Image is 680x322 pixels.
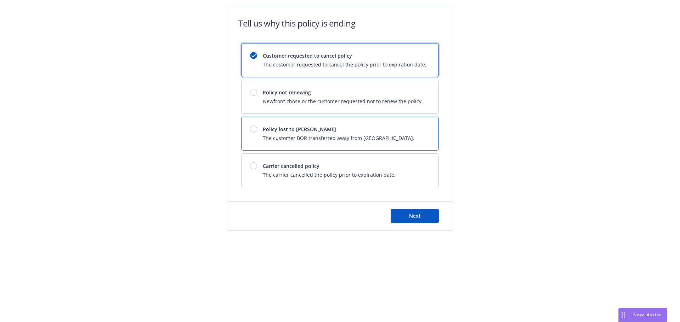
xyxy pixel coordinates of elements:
button: Nova Assist [618,308,667,322]
span: Carrier cancelled policy [263,162,396,170]
h1: Tell us why this policy is ending [238,17,355,29]
span: Next [409,212,421,219]
span: The carrier cancelled the policy prior to expiration date. [263,171,396,178]
span: Policy not renewing [263,89,423,96]
button: Next [391,209,439,223]
div: Drag to move [619,308,628,322]
span: Customer requested to cancel policy [263,52,426,59]
span: Nova Assist [633,312,661,318]
span: The customer BOR transferred away from [GEOGRAPHIC_DATA]. [263,134,414,142]
span: Newfront chose or the customer requested not to renew the policy. [263,98,423,105]
span: Policy lost to [PERSON_NAME] [263,125,414,133]
span: The customer requested to cancel the policy prior to expiration date. [263,61,426,68]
